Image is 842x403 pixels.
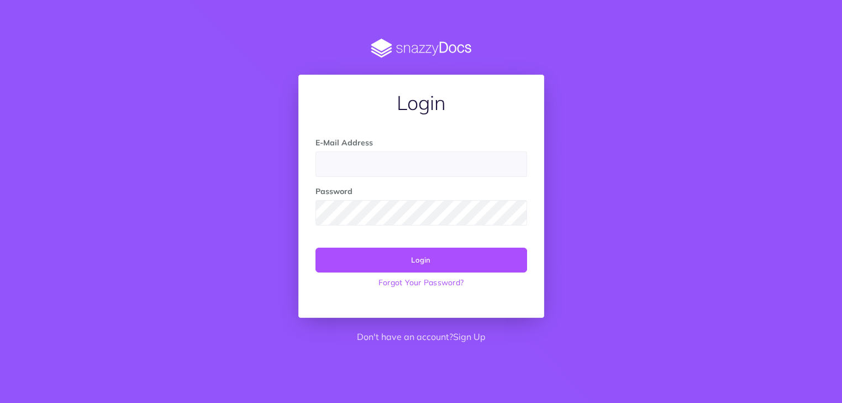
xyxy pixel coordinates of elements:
[315,137,373,149] label: E-Mail Address
[315,248,527,272] button: Login
[298,330,544,344] p: Don't have an account?
[315,273,527,292] a: Forgot Your Password?
[315,185,352,197] label: Password
[453,331,486,342] a: Sign Up
[315,92,527,114] h1: Login
[298,39,544,58] img: SnazzyDocs Logo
